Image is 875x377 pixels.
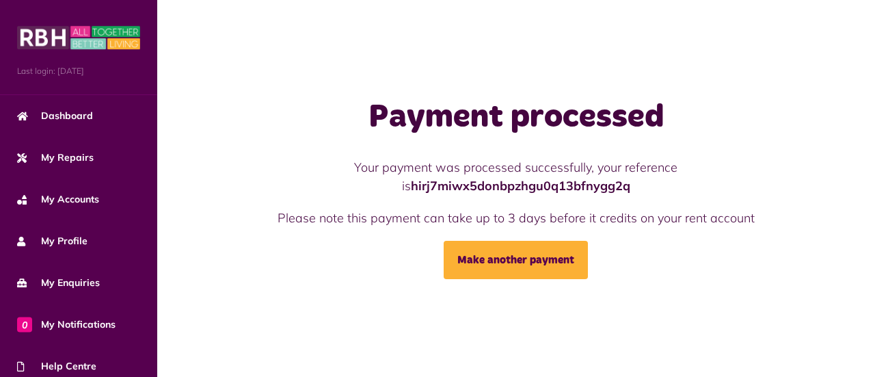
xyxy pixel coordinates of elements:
[17,317,32,332] span: 0
[17,151,94,165] span: My Repairs
[17,192,99,207] span: My Accounts
[411,178,630,194] strong: hirj7miwx5donbpzhgu0q13bfnygg2q
[17,65,140,77] span: Last login: [DATE]
[444,241,588,279] a: Make another payment
[17,234,87,248] span: My Profile
[273,98,759,138] h1: Payment processed
[17,24,140,51] img: MyRBH
[17,109,93,123] span: Dashboard
[273,158,759,195] p: Your payment was processed successfully, your reference is
[17,359,96,374] span: Help Centre
[17,317,116,332] span: My Notifications
[273,209,759,227] p: Please note this payment can take up to 3 days before it credits on your rent account
[17,276,100,290] span: My Enquiries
